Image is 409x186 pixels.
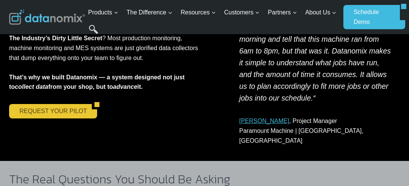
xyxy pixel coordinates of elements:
strong: The Industry’s Dirty Little Secret [9,35,102,41]
em: collect data [15,84,48,90]
span: Products [88,8,118,17]
strong: That’s why we built Datanomix — a system designed not just to from your shop, but to it. [9,74,185,90]
span: The Difference [126,8,172,17]
span: Resources [181,8,216,17]
a: Schedule Demo [343,5,400,29]
p: , Project Manager Paramount Machine | [GEOGRAPHIC_DATA], [GEOGRAPHIC_DATA] [239,116,391,145]
span: About Us [305,8,337,17]
a: [PERSON_NAME] [239,118,289,124]
span: Partners [268,8,297,17]
a: REQUEST YOUR PILOT [9,104,92,118]
a: Search [89,25,98,42]
img: Datanomix [9,9,85,25]
em: advance [113,84,137,90]
span: Customers [224,8,260,17]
